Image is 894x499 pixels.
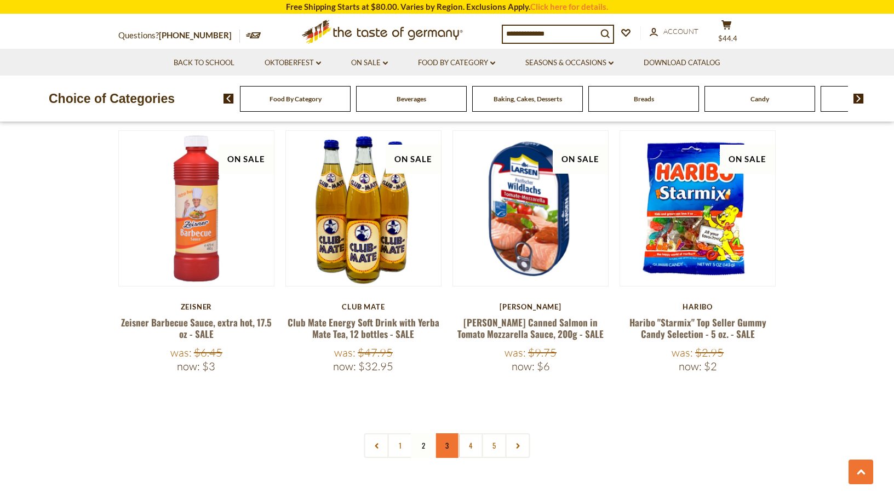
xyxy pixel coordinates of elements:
[494,95,562,103] a: Baking, Cakes, Desserts
[644,57,720,69] a: Download Catalog
[853,94,864,104] img: next arrow
[512,359,535,373] label: Now:
[695,346,724,359] span: $2.95
[265,57,321,69] a: Oktoberfest
[194,346,222,359] span: $6.45
[537,359,550,373] span: $6
[718,34,737,43] span: $44.4
[270,95,322,103] a: Food By Category
[453,131,608,286] img: Larsen Canned Salmon in Tomato Mozzarella Sauce, 200g - SALE
[285,302,442,311] div: Club Mate
[224,94,234,104] img: previous arrow
[397,95,426,103] a: Beverages
[505,346,526,359] label: Was:
[170,346,192,359] label: Was:
[418,57,495,69] a: Food By Category
[672,346,693,359] label: Was:
[634,95,654,103] a: Breads
[452,302,609,311] div: [PERSON_NAME]
[482,433,507,458] a: 5
[629,316,766,341] a: Haribo "Starmix" Top Seller Gummy Candy Selection - 5 oz. - SALE
[620,131,775,286] img: Haribo "Starmix" Top Seller Gummy Candy Selection - 5 oz. - SALE
[174,57,234,69] a: Back to School
[119,131,274,286] img: Zeisner Barbecue Sauce, extra hot, 17.5 oz - SALE
[663,27,698,36] span: Account
[118,302,274,311] div: Zeisner
[358,359,393,373] span: $32.95
[459,433,483,458] a: 4
[334,346,356,359] label: Was:
[530,2,608,12] a: Click here for details.
[525,57,614,69] a: Seasons & Occasions
[159,30,232,40] a: [PHONE_NUMBER]
[710,20,743,47] button: $44.4
[620,302,776,311] div: Haribo
[679,359,702,373] label: Now:
[457,316,604,341] a: [PERSON_NAME] Canned Salmon in Tomato Mozzarella Sauce, 200g - SALE
[704,359,717,373] span: $2
[288,316,439,341] a: Club Mate Energy Soft Drink with Yerba Mate Tea, 12 bottles - SALE
[358,346,393,359] span: $47.95
[750,95,769,103] a: Candy
[528,346,557,359] span: $9.75
[650,26,698,38] a: Account
[435,433,460,458] a: 3
[388,433,412,458] a: 1
[121,316,272,341] a: Zeisner Barbecue Sauce, extra hot, 17.5 oz - SALE
[118,28,240,43] p: Questions?
[202,359,215,373] span: $3
[286,131,441,286] img: Club Mate Energy Soft Drink with Yerba Mate Tea, 12 bottles - SALE
[351,57,388,69] a: On Sale
[333,359,356,373] label: Now:
[177,359,200,373] label: Now:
